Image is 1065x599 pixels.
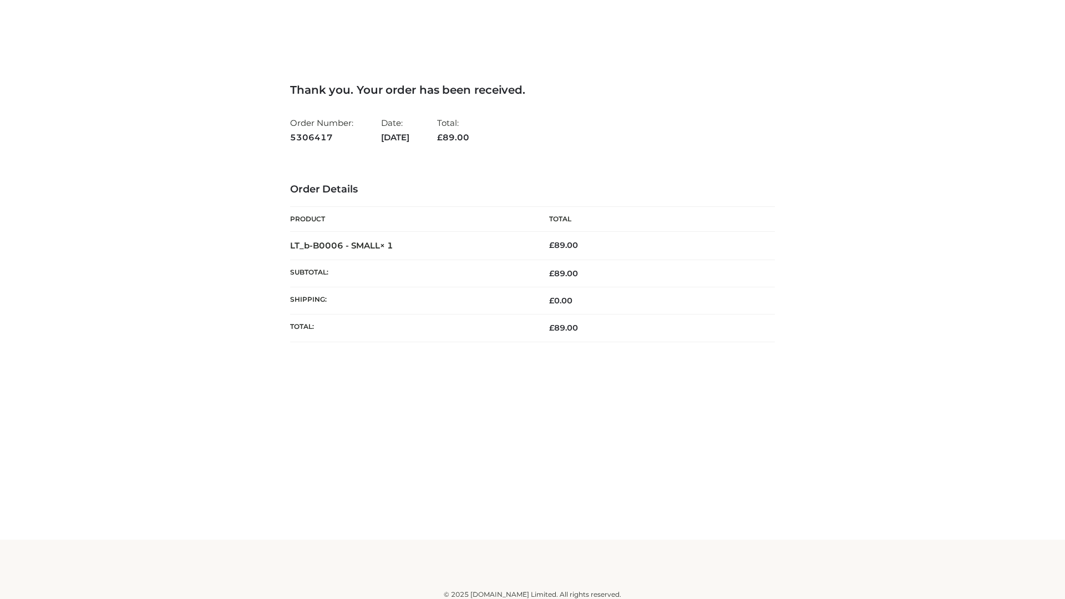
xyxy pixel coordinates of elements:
[549,268,578,278] span: 89.00
[290,287,532,314] th: Shipping:
[380,240,393,251] strong: × 1
[549,240,578,250] bdi: 89.00
[437,113,469,147] li: Total:
[290,130,353,145] strong: 5306417
[549,323,554,333] span: £
[290,113,353,147] li: Order Number:
[290,207,532,232] th: Product
[290,260,532,287] th: Subtotal:
[290,184,775,196] h3: Order Details
[290,240,393,251] strong: LT_b-B0006 - SMALL
[549,268,554,278] span: £
[549,240,554,250] span: £
[549,296,554,306] span: £
[549,323,578,333] span: 89.00
[532,207,775,232] th: Total
[549,296,572,306] bdi: 0.00
[290,83,775,97] h3: Thank you. Your order has been received.
[437,132,469,143] span: 89.00
[290,314,532,342] th: Total:
[381,113,409,147] li: Date:
[381,130,409,145] strong: [DATE]
[437,132,443,143] span: £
